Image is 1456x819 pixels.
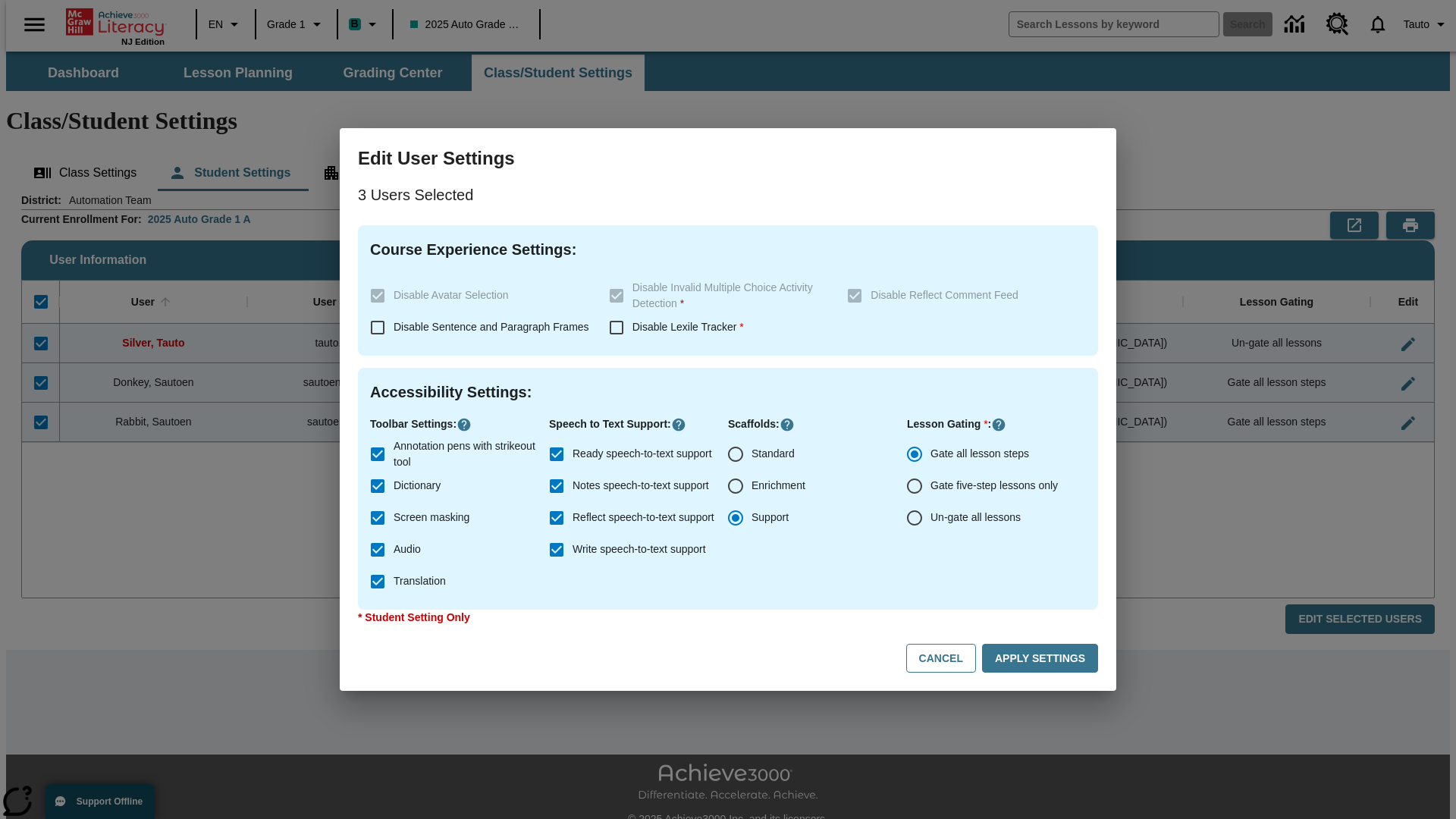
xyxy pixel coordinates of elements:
[549,416,728,432] p: Speech to Text Support :
[752,446,795,462] span: Standard
[457,417,472,432] button: Click here to know more about
[362,280,597,312] label: These settings are specific to individual classes. To see these settings or make changes, please ...
[370,380,1086,404] h4: Accessibility Settings :
[370,416,549,432] p: Toolbar Settings :
[394,541,421,557] span: Audio
[573,478,709,494] span: Notes speech-to-text support
[573,446,712,462] span: Ready speech-to-text support
[601,280,836,312] label: These settings are specific to individual classes. To see these settings or make changes, please ...
[358,146,1098,171] h3: Edit User Settings
[780,417,795,432] button: Click here to know more about
[871,289,1018,301] span: Disable Reflect Comment Feed
[394,289,509,301] span: Disable Avatar Selection
[907,416,1086,432] p: Lesson Gating :
[728,416,907,432] p: Scaffolds :
[394,438,537,470] span: Annotation pens with strikeout tool
[394,573,446,589] span: Translation
[573,510,714,526] span: Reflect speech-to-text support
[370,237,1086,262] h4: Course Experience Settings :
[394,478,441,494] span: Dictionary
[632,281,813,309] span: Disable Invalid Multiple Choice Activity Detection
[930,446,1029,462] span: Gate all lesson steps
[752,478,805,494] span: Enrichment
[358,183,1098,207] p: 3 Users Selected
[394,321,589,333] span: Disable Sentence and Paragraph Frames
[358,610,1098,626] p: * Student Setting Only
[632,321,744,333] span: Disable Lexile Tracker
[930,510,1021,526] span: Un-gate all lessons
[930,478,1058,494] span: Gate five-step lessons only
[394,510,469,526] span: Screen masking
[671,417,686,432] button: Click here to know more about
[752,510,789,526] span: Support
[982,644,1098,673] button: Apply Settings
[573,541,706,557] span: Write speech-to-text support
[839,280,1074,312] label: These settings are specific to individual classes. To see these settings or make changes, please ...
[906,644,976,673] button: Cancel
[991,417,1006,432] button: Click here to know more about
